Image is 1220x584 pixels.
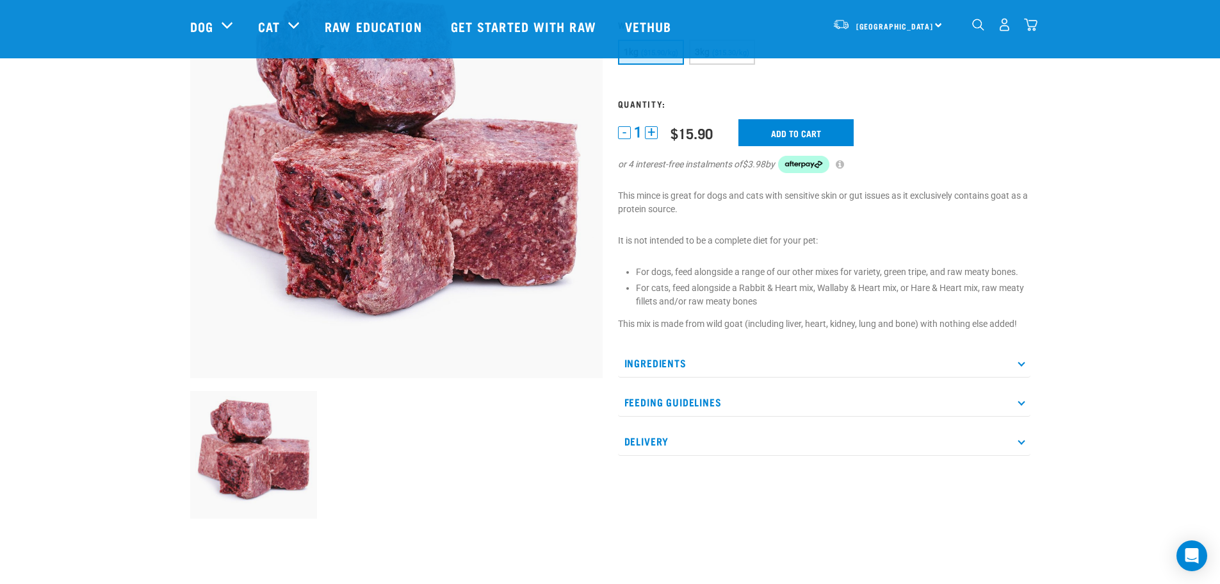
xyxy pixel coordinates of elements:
span: $3.98 [742,158,765,171]
span: 1 [634,126,642,139]
img: 1077 Wild Goat Mince 01 [190,391,318,519]
span: [GEOGRAPHIC_DATA] [856,24,934,28]
input: Add to cart [738,119,854,146]
a: Dog [190,17,213,36]
li: For dogs, feed alongside a range of our other mixes for variety, green tripe, and raw meaty bones. [636,265,1030,279]
p: This mix is made from wild goat (including liver, heart, kidney, lung and bone) with nothing else... [618,317,1030,331]
div: Open Intercom Messenger [1176,540,1207,571]
div: $15.90 [671,125,713,141]
a: Get started with Raw [438,1,612,52]
p: Delivery [618,427,1030,456]
img: Afterpay [778,156,829,174]
img: home-icon-1@2x.png [972,19,984,31]
p: Feeding Guidelines [618,388,1030,417]
a: Vethub [612,1,688,52]
img: home-icon@2x.png [1024,18,1037,31]
p: This mince is great for dogs and cats with sensitive skin or gut issues as it exclusively contain... [618,189,1030,216]
img: van-moving.png [833,19,850,30]
button: - [618,126,631,139]
li: For cats, feed alongside a Rabbit & Heart mix, Wallaby & Heart mix, or Hare & Heart mix, raw meat... [636,281,1030,308]
p: Ingredients [618,349,1030,378]
p: It is not intended to be a complete diet for your pet: [618,234,1030,247]
button: + [645,126,658,139]
a: Raw Education [312,1,437,52]
img: user.png [998,18,1011,31]
a: Cat [258,17,280,36]
div: or 4 interest-free instalments of by [618,156,1030,174]
h3: Quantity: [618,99,1030,108]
